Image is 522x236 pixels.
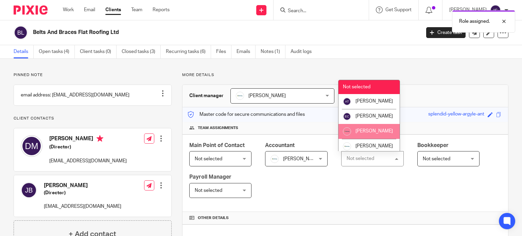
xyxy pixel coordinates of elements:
[265,143,295,148] span: Accountant
[44,203,121,210] p: [EMAIL_ADDRESS][DOMAIN_NAME]
[44,189,121,196] h5: (Director)
[188,111,305,118] p: Master code for secure communications and files
[355,114,393,119] span: [PERSON_NAME]
[80,45,117,58] a: Client tasks (0)
[14,5,48,15] img: Pixie
[248,93,286,98] span: [PERSON_NAME]
[261,45,285,58] a: Notes (1)
[343,85,370,89] span: Not selected
[343,142,351,150] img: Infinity%20Logo%20with%20Whitespace%20.png
[490,5,501,16] img: svg%3E
[39,45,75,58] a: Open tasks (4)
[347,156,374,161] div: Not selected
[97,135,103,142] i: Primary
[343,97,351,106] img: svg%3E
[417,143,449,148] span: Bookkeeper
[237,45,256,58] a: Emails
[21,182,37,198] img: svg%3E
[343,112,351,121] img: svg%3E
[189,92,224,99] h3: Client manager
[189,143,245,148] span: Main Point of Contact
[428,111,484,119] div: splendid-yellow-argyle-ant
[291,45,317,58] a: Audit logs
[355,129,393,133] span: [PERSON_NAME]
[355,99,393,104] span: [PERSON_NAME]
[49,135,127,144] h4: [PERSON_NAME]
[236,92,244,100] img: Infinity%20Logo%20with%20Whitespace%20.png
[343,127,351,135] img: Infinity%20Logo%20with%20Whitespace%20.png
[14,72,172,78] p: Pinned note
[21,135,42,157] img: svg%3E
[355,144,393,148] span: [PERSON_NAME]
[84,6,95,13] a: Email
[198,215,229,221] span: Other details
[423,157,450,161] span: Not selected
[63,6,74,13] a: Work
[105,6,121,13] a: Clients
[216,45,231,58] a: Files
[426,27,466,38] a: Create task
[153,6,170,13] a: Reports
[283,157,320,161] span: [PERSON_NAME]
[44,182,121,189] h4: [PERSON_NAME]
[33,29,340,36] h2: Belts And Braces Flat Roofing Ltd
[182,72,508,78] p: More details
[49,144,127,150] h5: (Director)
[271,155,279,163] img: Infinity%20Logo%20with%20Whitespace%20.png
[14,116,172,121] p: Client contacts
[195,157,222,161] span: Not selected
[14,25,28,40] img: svg%3E
[166,45,211,58] a: Recurring tasks (6)
[189,174,231,180] span: Payroll Manager
[49,158,127,164] p: [EMAIL_ADDRESS][DOMAIN_NAME]
[459,18,490,25] p: Role assigned.
[198,125,238,131] span: Team assignments
[14,45,34,58] a: Details
[195,188,222,193] span: Not selected
[122,45,161,58] a: Closed tasks (3)
[131,6,142,13] a: Team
